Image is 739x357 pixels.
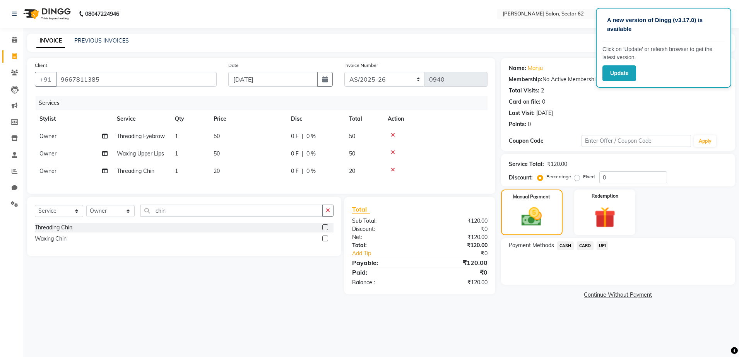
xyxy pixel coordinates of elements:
[346,217,420,225] div: Sub Total:
[352,205,370,214] span: Total
[214,133,220,140] span: 50
[35,72,56,87] button: +91
[291,150,299,158] span: 0 F
[602,45,725,61] p: Click on ‘Update’ or refersh browser to get the latest version.
[546,173,571,180] label: Percentage
[344,110,383,128] th: Total
[112,110,170,128] th: Service
[542,98,545,106] div: 0
[346,225,420,233] div: Discount:
[39,133,56,140] span: Owner
[56,72,217,87] input: Search by Name/Mobile/Email/Code
[35,224,72,232] div: Threading Chin
[509,120,526,128] div: Points:
[117,167,154,174] span: Threading Chin
[509,75,542,84] div: Membership:
[170,110,209,128] th: Qty
[175,150,178,157] span: 1
[592,193,618,200] label: Redemption
[588,204,622,231] img: _gift.svg
[420,217,493,225] div: ₹120.00
[349,167,355,174] span: 20
[85,3,119,25] b: 08047224946
[35,62,47,69] label: Client
[420,278,493,287] div: ₹120.00
[117,150,164,157] span: Waxing Upper Lips
[346,268,420,277] div: Paid:
[503,291,734,299] a: Continue Without Payment
[432,249,493,258] div: ₹0
[509,87,539,95] div: Total Visits:
[536,109,553,117] div: [DATE]
[20,3,73,25] img: logo
[577,241,594,250] span: CARD
[291,132,299,140] span: 0 F
[557,241,574,250] span: CASH
[228,62,239,69] label: Date
[509,160,544,168] div: Service Total:
[509,98,541,106] div: Card on file:
[509,75,727,84] div: No Active Membership
[346,241,420,249] div: Total:
[583,173,595,180] label: Fixed
[36,34,65,48] a: INVOICE
[383,110,488,128] th: Action
[214,167,220,174] span: 20
[515,205,548,229] img: _cash.svg
[35,110,112,128] th: Stylist
[509,174,533,182] div: Discount:
[291,167,299,175] span: 0 F
[39,150,56,157] span: Owner
[346,258,420,267] div: Payable:
[420,241,493,249] div: ₹120.00
[509,64,526,72] div: Name:
[140,205,323,217] input: Search or Scan
[302,132,303,140] span: |
[509,137,582,145] div: Coupon Code
[528,120,531,128] div: 0
[214,150,220,157] span: 50
[513,193,550,200] label: Manual Payment
[582,135,691,147] input: Enter Offer / Coupon Code
[306,150,316,158] span: 0 %
[349,133,355,140] span: 50
[286,110,344,128] th: Disc
[547,160,567,168] div: ₹120.00
[528,64,543,72] a: Manju
[607,16,720,33] p: A new version of Dingg (v3.17.0) is available
[346,278,420,287] div: Balance :
[175,133,178,140] span: 1
[35,235,67,243] div: Waxing Chin
[302,167,303,175] span: |
[175,167,178,174] span: 1
[344,62,378,69] label: Invoice Number
[541,87,544,95] div: 2
[420,258,493,267] div: ₹120.00
[117,133,165,140] span: Threading Eyebrow
[302,150,303,158] span: |
[694,135,716,147] button: Apply
[349,150,355,157] span: 50
[420,268,493,277] div: ₹0
[39,167,56,174] span: Owner
[420,225,493,233] div: ₹0
[36,96,493,110] div: Services
[209,110,286,128] th: Price
[509,241,554,249] span: Payment Methods
[509,109,535,117] div: Last Visit:
[74,37,129,44] a: PREVIOUS INVOICES
[306,132,316,140] span: 0 %
[346,233,420,241] div: Net:
[602,65,636,81] button: Update
[597,241,609,250] span: UPI
[420,233,493,241] div: ₹120.00
[346,249,432,258] a: Add Tip
[306,167,316,175] span: 0 %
